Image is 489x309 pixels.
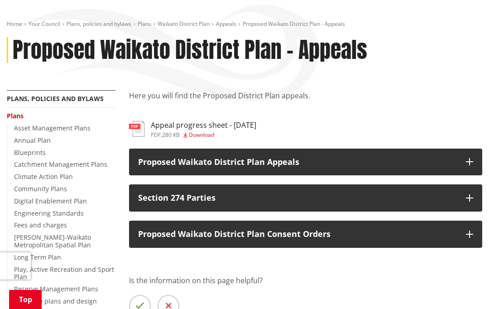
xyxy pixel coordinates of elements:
h1: Proposed Waikato District Plan - Appeals [13,37,367,63]
button: Section 274 Parties [129,184,482,212]
a: Home [7,20,22,28]
button: Proposed Waikato District Plan Consent Orders [129,221,482,248]
a: Your Council [29,20,60,28]
div: , [151,132,256,138]
img: document-pdf.svg [129,121,144,137]
span: Download [189,131,214,139]
a: Plans, policies and bylaws [67,20,131,28]
span: Proposed Waikato District Plan - Appeals [243,20,345,28]
p: Here you will find the Proposed District Plan appeals. [129,90,482,112]
a: Waikato District Plan [158,20,210,28]
h3: Appeal progress sheet - [DATE] [151,121,256,130]
a: Long Term Plan [14,253,61,261]
p: Section 274 Parties [138,193,457,203]
a: Plans, policies and bylaws [7,94,104,103]
a: Community Plans [14,184,67,193]
a: Top [9,290,42,309]
a: Digital Enablement Plan [14,197,87,205]
a: Asset Management Plans [14,124,91,132]
a: Blueprints [14,148,46,157]
nav: breadcrumb [7,20,482,28]
a: Annual Plan [14,136,51,145]
a: Catchment Management Plans [14,160,107,169]
button: Proposed Waikato District Plan Appeals [129,149,482,176]
a: Fees and charges [14,221,67,229]
a: Plans [138,20,151,28]
span: pdf [151,131,161,139]
a: Play, Active Recreation and Sport Plan [14,265,114,281]
span: 280 KB [162,131,180,139]
a: [PERSON_NAME]-Waikato Metropolitan Spatial Plan [14,233,91,249]
a: Appeals [216,20,236,28]
p: Is the information on this page helpful? [129,275,482,286]
p: Proposed Waikato District Plan Appeals [138,158,457,167]
a: Climate Action Plan [14,172,73,181]
p: Proposed Waikato District Plan Consent Orders [138,230,457,239]
a: Reserve Management Plans [14,285,98,293]
iframe: Messenger Launcher [447,271,480,304]
a: Plans [7,111,24,120]
a: Engineering Standards [14,209,84,217]
a: Appeal progress sheet - [DATE] pdf,280 KB Download [129,121,256,137]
